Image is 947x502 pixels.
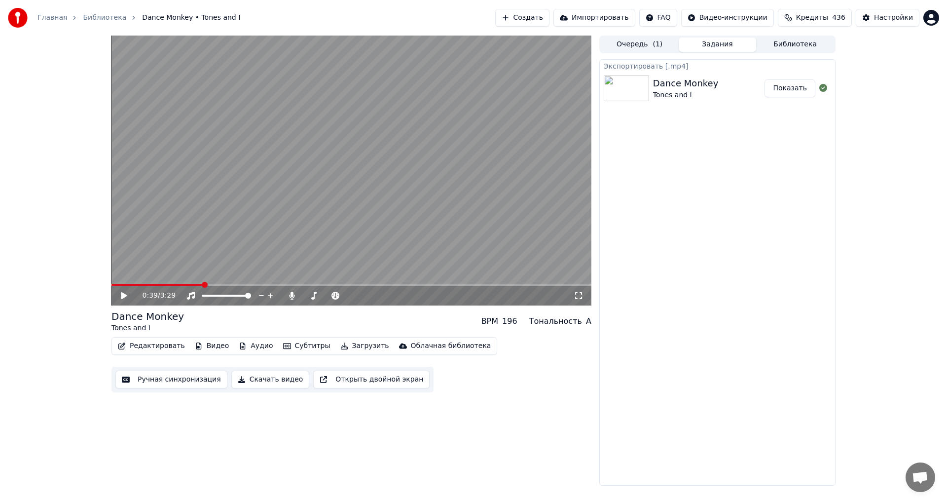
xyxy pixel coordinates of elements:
[191,339,233,353] button: Видео
[8,8,28,28] img: youka
[529,315,582,327] div: Тональность
[796,13,828,23] span: Кредиты
[653,39,662,49] span: ( 1 )
[235,339,277,353] button: Аудио
[83,13,126,23] a: Библиотека
[481,315,498,327] div: BPM
[600,60,835,72] div: Экспортировать [.mp4]
[143,291,166,301] div: /
[495,9,549,27] button: Создать
[142,13,240,23] span: Dance Monkey • Tones and I
[681,9,774,27] button: Видео-инструкции
[115,371,227,388] button: Ручная синхронизация
[313,371,430,388] button: Открыть двойной экран
[906,463,935,492] div: Open chat
[160,291,176,301] span: 3:29
[639,9,677,27] button: FAQ
[411,341,491,351] div: Облачная библиотека
[502,315,517,327] div: 196
[586,315,591,327] div: A
[653,90,718,100] div: Tones and I
[231,371,310,388] button: Скачать видео
[765,79,815,97] button: Показать
[679,38,757,52] button: Задания
[336,339,393,353] button: Загрузить
[856,9,919,27] button: Настройки
[143,291,158,301] span: 0:39
[37,13,240,23] nav: breadcrumb
[111,323,184,333] div: Tones and I
[37,13,67,23] a: Главная
[111,309,184,323] div: Dance Monkey
[279,339,334,353] button: Субтитры
[778,9,852,27] button: Кредиты436
[601,38,679,52] button: Очередь
[756,38,834,52] button: Библиотека
[874,13,913,23] div: Настройки
[832,13,845,23] span: 436
[114,339,189,353] button: Редактировать
[653,77,718,90] div: Dance Monkey
[553,9,635,27] button: Импортировать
